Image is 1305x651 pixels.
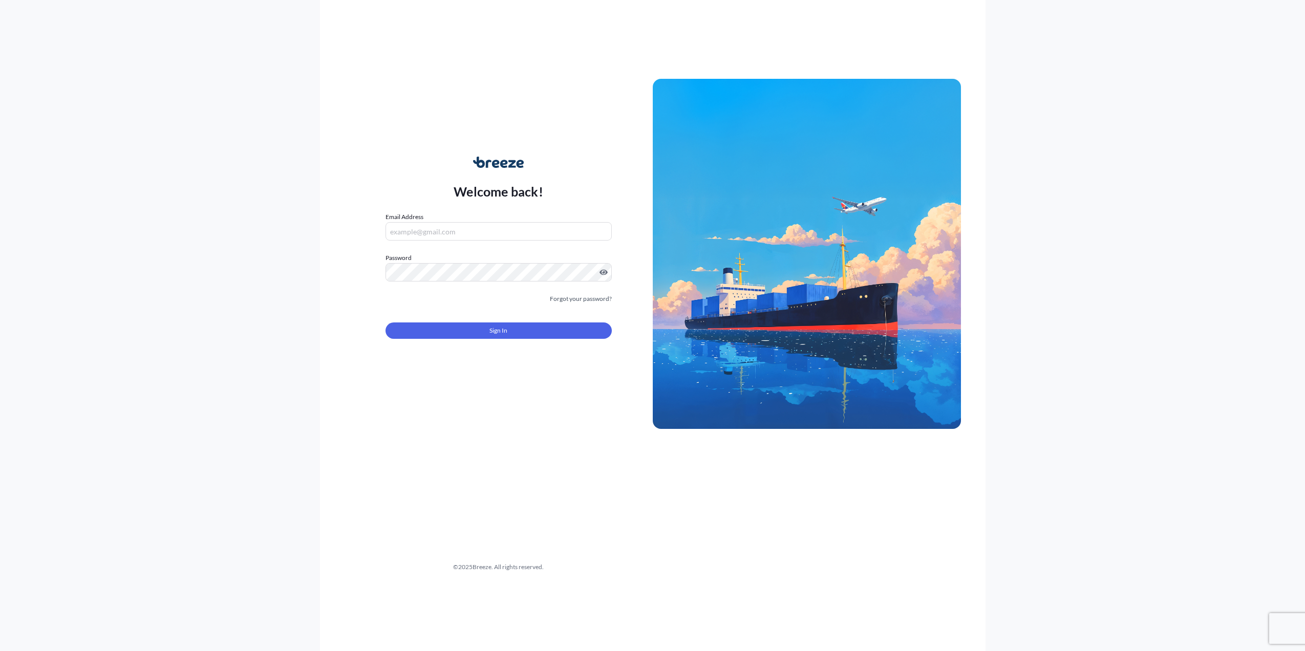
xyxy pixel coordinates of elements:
[653,79,961,429] img: Ship illustration
[386,222,612,241] input: example@gmail.com
[550,294,612,304] a: Forgot your password?
[489,325,507,336] span: Sign In
[386,253,612,263] label: Password
[386,212,423,222] label: Email Address
[345,562,653,572] div: © 2025 Breeze. All rights reserved.
[600,268,608,276] button: Show password
[454,183,543,200] p: Welcome back!
[386,322,612,339] button: Sign In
